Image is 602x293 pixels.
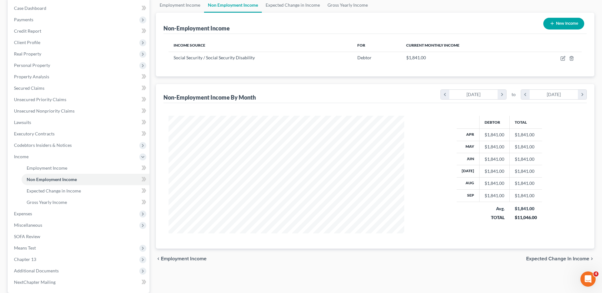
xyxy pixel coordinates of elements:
[521,90,530,99] i: chevron_left
[515,214,537,221] div: $11,046.00
[510,177,542,189] td: $1,841.00
[14,211,32,216] span: Expenses
[510,116,542,128] th: Total
[510,190,542,202] td: $1,841.00
[9,117,149,128] a: Lawsuits
[14,85,44,91] span: Secured Claims
[449,90,498,99] div: [DATE]
[14,74,49,79] span: Property Analysis
[406,55,426,60] span: $1,841.00
[498,90,506,99] i: chevron_right
[515,205,537,212] div: $1,841.00
[14,40,40,45] span: Client Profile
[457,190,480,202] th: Sep
[9,82,149,94] a: Secured Claims
[22,162,149,174] a: Employment Income
[9,128,149,140] a: Executory Contracts
[156,256,161,261] i: chevron_left
[485,214,505,221] div: TOTAL
[441,90,449,99] i: chevron_left
[9,277,149,288] a: NextChapter Mailing
[457,153,480,165] th: Jun
[510,129,542,141] td: $1,841.00
[14,234,40,239] span: SOFA Review
[163,94,256,101] div: Non-Employment Income By Month
[510,141,542,153] td: $1,841.00
[485,180,504,186] div: $1,841.00
[543,18,584,29] button: New Income
[27,165,67,171] span: Employment Income
[14,17,33,22] span: Payments
[14,28,41,34] span: Credit Report
[593,271,599,277] span: 4
[27,199,67,205] span: Gross Yearly Income
[480,116,510,128] th: Debtor
[14,131,55,136] span: Executory Contracts
[526,256,589,261] span: Expected Change in Income
[510,165,542,177] td: $1,841.00
[9,105,149,117] a: Unsecured Nonpriority Claims
[14,222,42,228] span: Miscellaneous
[485,168,504,174] div: $1,841.00
[14,154,29,159] span: Income
[485,156,504,162] div: $1,841.00
[22,185,149,197] a: Expected Change in Income
[156,256,207,261] button: chevron_left Employment Income
[406,43,460,48] span: Current Monthly Income
[9,71,149,82] a: Property Analysis
[22,197,149,208] a: Gross Yearly Income
[580,271,596,287] iframe: Intercom live chat
[14,62,50,68] span: Personal Property
[14,245,36,251] span: Means Test
[9,94,149,105] a: Unsecured Priority Claims
[457,129,480,141] th: Apr
[14,279,56,285] span: NextChapter Mailing
[163,24,230,32] div: Non-Employment Income
[457,141,480,153] th: May
[9,231,149,242] a: SOFA Review
[14,257,36,262] span: Chapter 13
[14,5,46,11] span: Case Dashboard
[27,177,77,182] span: Non Employment Income
[457,177,480,189] th: Aug
[485,192,504,199] div: $1,841.00
[14,120,31,125] span: Lawsuits
[14,142,72,148] span: Codebtors Insiders & Notices
[14,108,75,114] span: Unsecured Nonpriority Claims
[174,55,255,60] span: Social Security / Social Security Disability
[9,25,149,37] a: Credit Report
[14,268,59,273] span: Additional Documents
[14,97,66,102] span: Unsecured Priority Claims
[512,91,516,98] span: to
[9,3,149,14] a: Case Dashboard
[589,256,594,261] i: chevron_right
[485,132,504,138] div: $1,841.00
[526,256,594,261] button: Expected Change in Income chevron_right
[510,153,542,165] td: $1,841.00
[357,55,372,60] span: Debtor
[357,43,365,48] span: For
[27,188,81,193] span: Expected Change in Income
[174,43,205,48] span: Income Source
[530,90,578,99] div: [DATE]
[22,174,149,185] a: Non Employment Income
[14,51,41,56] span: Real Property
[457,165,480,177] th: [DATE]
[578,90,586,99] i: chevron_right
[485,205,505,212] div: Avg.
[161,256,207,261] span: Employment Income
[485,144,504,150] div: $1,841.00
